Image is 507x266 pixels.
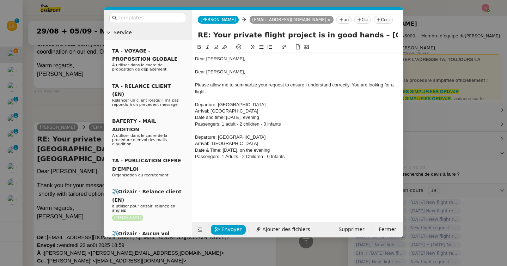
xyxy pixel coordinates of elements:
[262,225,310,234] span: Ajouter des fichiers
[250,16,334,24] nz-tag: [EMAIL_ADDRESS][DOMAIN_NAME]
[112,189,182,202] span: ✈️Orizair - Relance client (EN)
[112,204,175,213] span: à utiliser pour orizair, relance en anglais
[112,98,179,107] span: Relancer un client lorsqu'il n'a pas répondu à un précédent message
[195,108,401,114] div: Arrival: [GEOGRAPHIC_DATA]
[112,133,167,146] span: A utiliser dans le cadre de la procédure d'envoi des mails d'audition
[211,225,246,235] button: Envoyer
[195,153,401,160] div: Passengers: 1 Adults - 2 Children - 0 Infants
[374,16,393,24] nz-tag: Ccc:
[195,121,401,127] div: Passengers: 1 adult - 2 children - 0 infants
[195,56,401,62] div: Dear [PERSON_NAME],
[195,102,401,108] div: Departure: [GEOGRAPHIC_DATA]
[112,48,177,62] span: TA - VOYAGE - PROPOSITION GLOBALE
[221,225,242,234] span: Envoyer
[334,225,368,235] button: Supprimer
[336,16,352,24] nz-tag: au
[114,29,189,37] span: Service
[198,30,398,40] input: Subject
[195,140,401,147] div: Arrival: [GEOGRAPHIC_DATA]
[112,215,143,221] nz-tag: [PERSON_NAME]
[338,225,364,234] span: Supprimer
[195,114,401,121] div: Date and time: [DATE], evening
[375,225,401,235] button: Fermer
[112,231,170,244] span: ✈️Orizair - Aucun vol disponible (FR)
[112,173,169,177] span: Organisation du recrutement
[354,16,371,24] nz-tag: Cc:
[201,17,236,22] span: [PERSON_NAME]
[112,118,156,132] span: BAFERTY - MAIL AUDITION
[112,63,166,72] span: A utiliser dans le cadre de proposition de déplacement
[112,83,171,97] span: TA - RELANCE CLIENT (EN)
[195,134,401,140] div: Departure: [GEOGRAPHIC_DATA]
[112,158,181,171] span: TA - PUBLICATION OFFRE D'EMPLOI
[379,225,396,234] span: Fermer
[195,69,401,75] div: Dear [PERSON_NAME],
[195,82,401,95] div: Please allow me to summarize your request to ensure I understand correctly. You are looking for a...
[252,225,314,235] button: Ajouter des fichiers
[195,147,401,153] div: Date & Time: [DATE], on the evening
[118,14,182,22] input: Templates
[104,26,192,40] div: Service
